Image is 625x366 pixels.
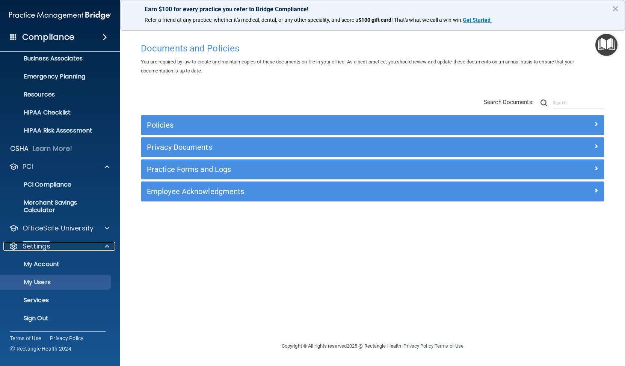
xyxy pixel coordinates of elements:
[141,44,604,53] h4: Documents and Policies
[435,343,463,349] a: Terms of Use
[145,6,601,13] p: Earn $100 for every practice you refer to Bridge Compliance!
[23,224,94,233] p: OfficeSafe University
[141,59,574,74] span: You are required by law to create and maintain copies of these documents on file in your office. ...
[9,242,109,251] a: Settings
[10,144,29,153] p: OSHA
[5,199,107,214] p: Merchant Savings Calculator
[147,163,598,175] a: Practice Forms and Logs
[23,242,50,251] p: Settings
[540,99,547,106] img: ic-search.3b580494.png
[147,141,598,153] a: Privacy Documents
[10,334,41,342] a: Terms of Use
[463,17,491,23] strong: Get Started
[147,165,483,173] h5: Practice Forms and Logs
[403,343,433,349] a: Privacy Policy
[147,119,598,131] a: Policies
[147,121,483,129] h5: Policies
[23,162,33,171] p: PCI
[391,17,463,23] span: ! That's what we call a win-win.
[5,261,107,268] p: My Account
[9,224,109,233] a: OfficeSafe University
[50,334,84,342] a: Privacy Policy
[5,297,107,304] p: Services
[236,334,510,358] div: Copyright © All rights reserved 2025 @ Rectangle Health | |
[553,97,604,108] input: Search
[5,91,107,98] p: Resources
[5,127,107,134] p: HIPAA Risk Assessment
[147,143,483,151] h5: Privacy Documents
[33,144,72,153] p: Learn More!
[595,34,617,56] button: Open Resource Center
[22,32,74,42] h4: Compliance
[9,8,111,23] img: PMB logo
[5,181,107,188] p: PCI Compliance
[358,17,391,23] strong: $100 gift card
[463,17,492,23] a: Get Started
[5,315,107,322] p: Sign Out
[612,3,619,15] button: Close
[5,109,107,116] p: HIPAA Checklist
[484,99,534,105] span: Search Documents:
[5,73,107,80] p: Emergency Planning
[9,162,109,171] a: PCI
[145,17,358,23] span: Refer a friend at any practice, whether it's medical, dental, or any other speciality, and score a
[147,185,598,197] a: Employee Acknowledgments
[5,279,107,286] p: My Users
[147,187,483,196] h5: Employee Acknowledgments
[5,55,107,62] p: Business Associates
[10,345,71,352] span: Ⓒ Rectangle Health 2024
